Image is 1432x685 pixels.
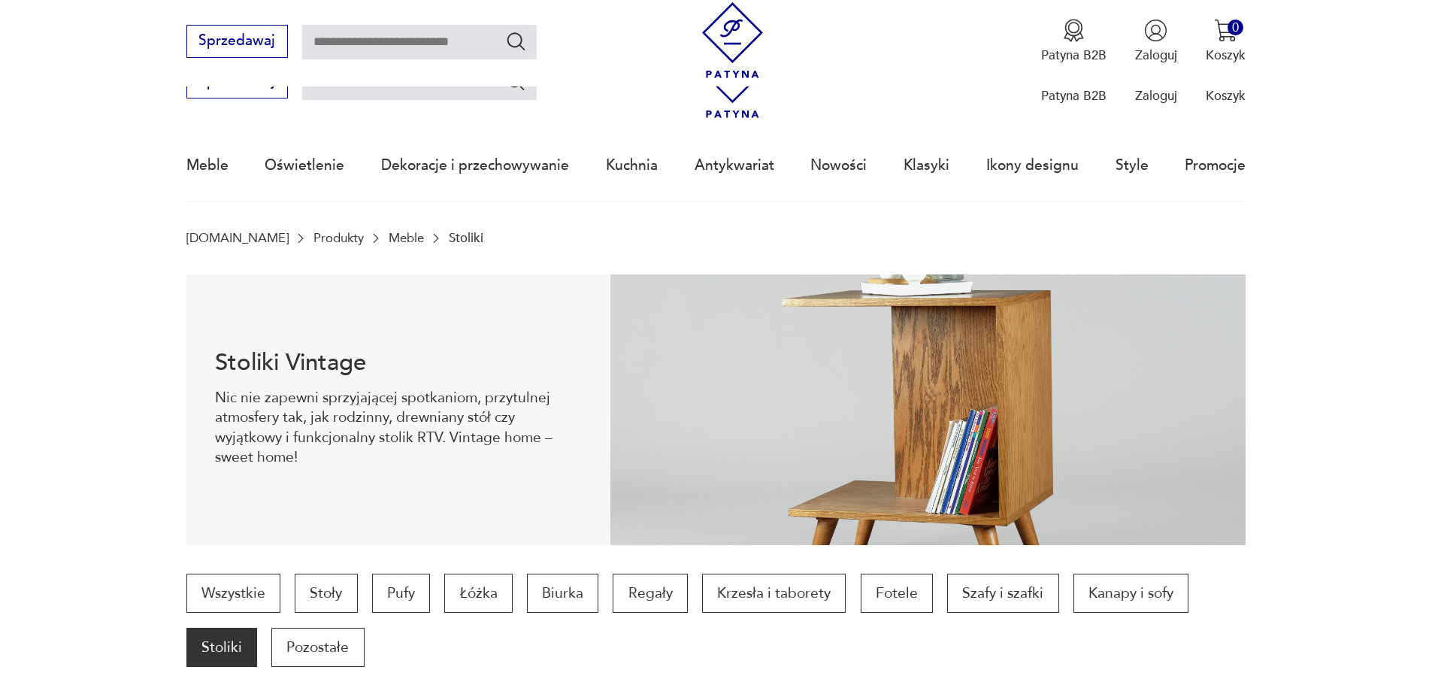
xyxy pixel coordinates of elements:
[810,131,867,200] a: Nowości
[1041,19,1107,64] a: Ikona medaluPatyna B2B
[986,131,1079,200] a: Ikony designu
[1073,574,1188,613] a: Kanapy i sofy
[271,628,364,667] a: Pozostałe
[1041,47,1107,64] p: Patyna B2B
[186,231,289,245] a: [DOMAIN_NAME]
[947,574,1058,613] a: Szafy i szafki
[186,25,288,58] button: Sprzedawaj
[1062,19,1085,42] img: Ikona medalu
[904,131,949,200] a: Klasyki
[1135,47,1177,64] p: Zaloguj
[444,574,512,613] a: Łóżka
[186,77,288,89] a: Sprzedawaj
[1116,131,1149,200] a: Style
[1185,131,1246,200] a: Promocje
[1214,19,1237,42] img: Ikona koszyka
[1228,20,1243,35] div: 0
[695,2,770,78] img: Patyna - sklep z meblami i dekoracjami vintage
[1041,19,1107,64] button: Patyna B2B
[1135,87,1177,105] p: Zaloguj
[1144,19,1167,42] img: Ikonka użytkownika
[695,131,774,200] a: Antykwariat
[1206,87,1246,105] p: Koszyk
[613,574,687,613] a: Regały
[861,574,933,613] a: Fotele
[1206,47,1246,64] p: Koszyk
[702,574,846,613] a: Krzesła i taborety
[1206,19,1246,64] button: 0Koszyk
[606,131,658,200] a: Kuchnia
[1041,87,1107,105] p: Patyna B2B
[295,574,357,613] a: Stoły
[186,574,280,613] a: Wszystkie
[215,352,581,374] h1: Stoliki Vintage
[389,231,424,245] a: Meble
[186,36,288,48] a: Sprzedawaj
[265,131,344,200] a: Oświetlenie
[527,574,598,613] a: Biurka
[610,274,1246,545] img: 2a258ee3f1fcb5f90a95e384ca329760.jpg
[1135,19,1177,64] button: Zaloguj
[313,231,364,245] a: Produkty
[505,71,527,92] button: Szukaj
[505,30,527,52] button: Szukaj
[372,574,430,613] a: Pufy
[449,231,483,245] p: Stoliki
[186,628,257,667] a: Stoliki
[381,131,569,200] a: Dekoracje i przechowywanie
[215,388,581,468] p: Nic nie zapewni sprzyjającej spotkaniom, przytulnej atmosfery tak, jak rodzinny, drewniany stół c...
[186,131,229,200] a: Meble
